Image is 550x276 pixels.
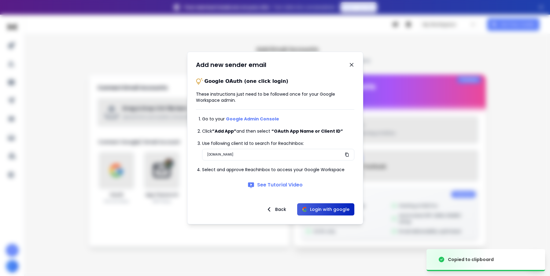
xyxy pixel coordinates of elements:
[271,128,343,134] strong: “OAuth App Name or Client ID”
[260,203,291,215] button: Back
[196,78,203,85] img: tips
[207,152,233,158] p: [DOMAIN_NAME]
[226,116,279,122] a: Google Admin Console
[448,256,494,263] div: Copied to clipboard
[205,78,288,85] p: Google OAuth (one click login)
[202,140,354,146] li: Use following client Id to search for ReachInbox:
[202,167,354,173] li: Select and approve ReachInbox to access your Google Workspace
[247,181,303,189] a: See Tutorial Video
[196,61,266,69] h1: Add new sender email
[202,116,354,122] li: Go to your
[297,203,354,215] button: Login with google
[212,128,236,134] strong: ”Add App”
[196,91,354,103] p: These instructions just need to be followed once for your Google Workspace admin.
[202,128,354,134] li: Click and then select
